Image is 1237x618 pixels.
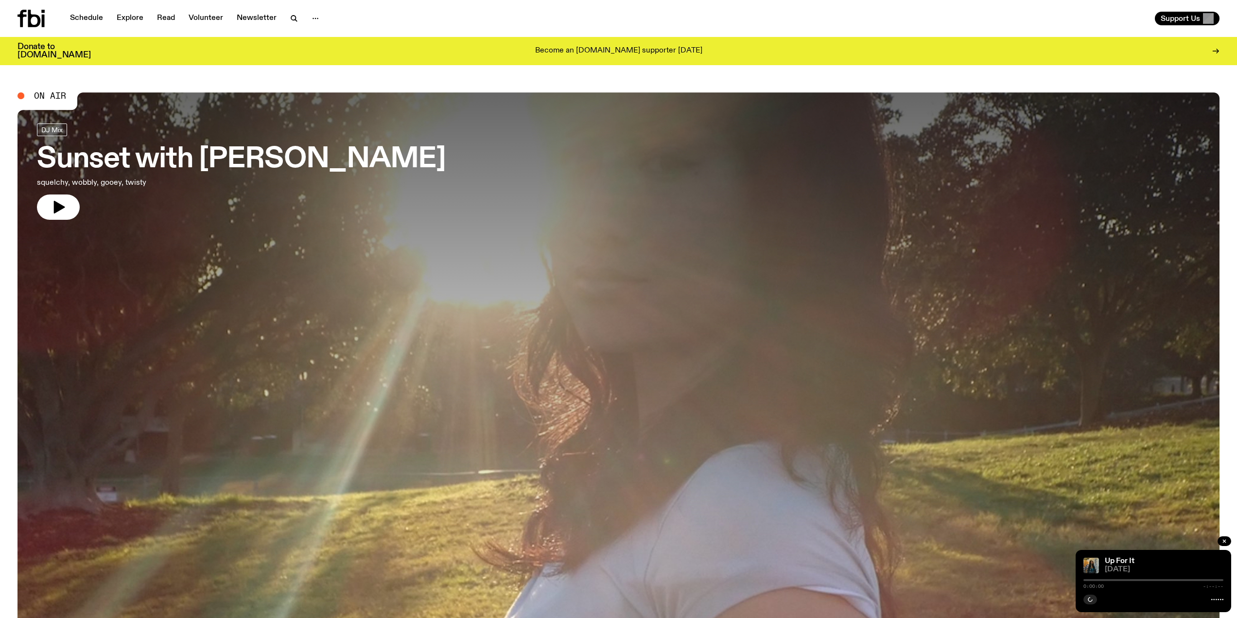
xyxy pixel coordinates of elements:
button: Support Us [1155,12,1220,25]
span: Support Us [1161,14,1200,23]
a: Read [151,12,181,25]
a: Explore [111,12,149,25]
span: 0:00:00 [1083,584,1104,589]
a: Up For It [1105,557,1134,565]
p: Become an [DOMAIN_NAME] supporter [DATE] [535,47,702,55]
span: DJ Mix [41,126,63,133]
a: Newsletter [231,12,282,25]
img: Up For It host Ify Obiegbu stands in a graffiti-covered room wearing a plaid shirt and blue top w... [1083,558,1099,573]
a: Volunteer [183,12,229,25]
span: On Air [34,91,66,100]
h3: Sunset with [PERSON_NAME] [37,146,446,173]
a: Schedule [64,12,109,25]
p: squelchy, wobbly, gooey, twisty [37,177,286,189]
span: [DATE] [1105,566,1223,573]
a: DJ Mix [37,124,67,136]
h3: Donate to [DOMAIN_NAME] [17,43,91,59]
span: -:--:-- [1203,584,1223,589]
a: Sunset with [PERSON_NAME]squelchy, wobbly, gooey, twisty [37,124,446,220]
